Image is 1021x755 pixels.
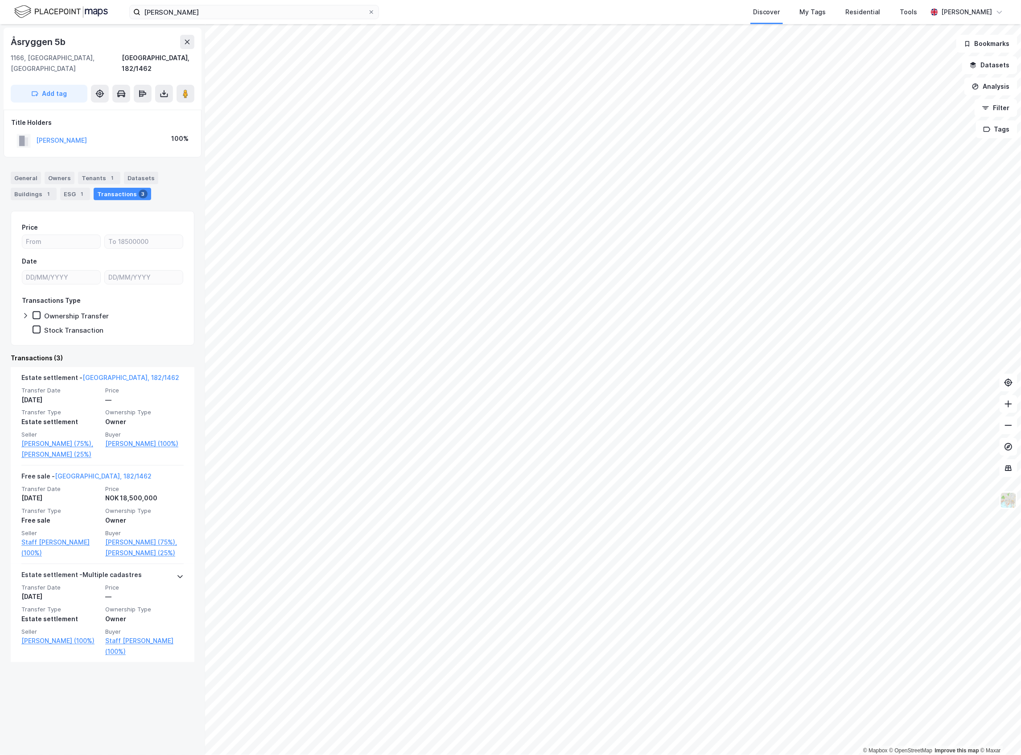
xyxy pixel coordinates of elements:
[78,190,86,198] div: 1
[55,472,152,480] a: [GEOGRAPHIC_DATA], 182/1462
[21,515,100,526] div: Free sale
[956,35,1017,53] button: Bookmarks
[105,387,184,394] span: Price
[975,99,1017,117] button: Filter
[94,188,151,200] div: Transactions
[22,256,37,267] div: Date
[108,173,117,182] div: 1
[105,614,184,624] div: Owner
[45,172,74,184] div: Owners
[60,188,90,200] div: ESG
[21,635,100,646] a: [PERSON_NAME] (100%)
[21,614,100,624] div: Estate settlement
[105,507,184,515] span: Ownership Type
[105,584,184,591] span: Price
[122,53,194,74] div: [GEOGRAPHIC_DATA], 182/1462
[21,372,179,387] div: Estate settlement -
[22,235,100,248] input: From
[44,326,103,334] div: Stock Transaction
[21,417,100,427] div: Estate settlement
[105,408,184,416] span: Ownership Type
[21,431,100,438] span: Seller
[171,133,189,144] div: 100%
[11,85,87,103] button: Add tag
[976,120,1017,138] button: Tags
[22,271,100,284] input: DD/MM/YYYY
[105,395,184,405] div: —
[21,395,100,405] div: [DATE]
[11,172,41,184] div: General
[22,295,81,306] div: Transactions Type
[21,529,100,537] span: Seller
[140,5,368,19] input: Search by address, cadastre, landlords, tenants or people
[900,7,918,17] div: Tools
[139,190,148,198] div: 3
[964,78,1017,95] button: Analysis
[21,485,100,493] span: Transfer Date
[11,35,67,49] div: Åsryggen 5b
[846,7,881,17] div: Residential
[105,537,184,548] a: [PERSON_NAME] (75%),
[14,4,108,20] img: logo.f888ab2527a4732fd821a326f86c7f29.svg
[21,493,100,503] div: [DATE]
[889,747,933,754] a: OpenStreetMap
[22,222,38,233] div: Price
[21,438,100,449] a: [PERSON_NAME] (75%),
[21,537,100,558] a: Staff [PERSON_NAME] (100%)
[44,190,53,198] div: 1
[82,374,179,381] a: [GEOGRAPHIC_DATA], 182/1462
[105,485,184,493] span: Price
[105,529,184,537] span: Buyer
[753,7,780,17] div: Discover
[11,188,57,200] div: Buildings
[11,117,194,128] div: Title Holders
[21,408,100,416] span: Transfer Type
[21,591,100,602] div: [DATE]
[105,235,183,248] input: To 18500000
[935,747,979,754] a: Improve this map
[800,7,826,17] div: My Tags
[105,628,184,635] span: Buyer
[11,53,122,74] div: 1166, [GEOGRAPHIC_DATA], [GEOGRAPHIC_DATA]
[105,591,184,602] div: —
[105,417,184,427] div: Owner
[105,431,184,438] span: Buyer
[962,56,1017,74] button: Datasets
[11,353,194,363] div: Transactions (3)
[78,172,120,184] div: Tenants
[105,635,184,657] a: Staff [PERSON_NAME] (100%)
[976,712,1021,755] iframe: Chat Widget
[105,515,184,526] div: Owner
[1000,492,1017,509] img: Z
[21,584,100,591] span: Transfer Date
[105,271,183,284] input: DD/MM/YYYY
[863,747,888,754] a: Mapbox
[105,493,184,503] div: NOK 18,500,000
[976,712,1021,755] div: Kontrollprogram for chat
[105,438,184,449] a: [PERSON_NAME] (100%)
[105,548,184,558] a: [PERSON_NAME] (25%)
[21,606,100,613] span: Transfer Type
[124,172,158,184] div: Datasets
[21,569,142,584] div: Estate settlement - Multiple cadastres
[21,449,100,460] a: [PERSON_NAME] (25%)
[21,387,100,394] span: Transfer Date
[942,7,992,17] div: [PERSON_NAME]
[21,628,100,635] span: Seller
[105,606,184,613] span: Ownership Type
[21,507,100,515] span: Transfer Type
[21,471,152,485] div: Free sale -
[44,312,109,320] div: Ownership Transfer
